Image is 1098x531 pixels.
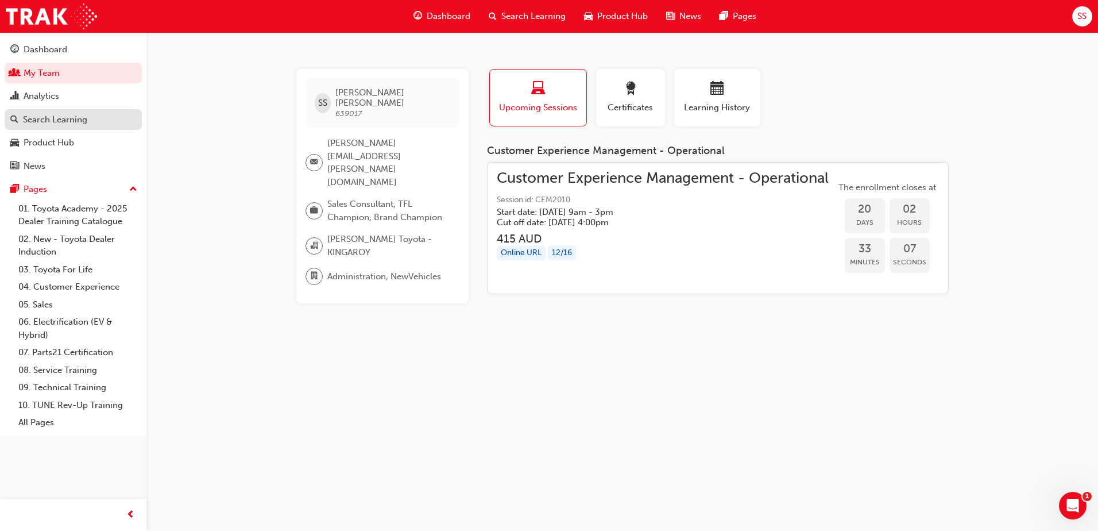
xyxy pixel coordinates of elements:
button: SS [1072,6,1092,26]
h5: Start date: [DATE] 9am - 3pm [497,207,810,217]
span: 07 [890,243,930,256]
span: Learning History [683,101,752,114]
a: guage-iconDashboard [404,5,480,28]
a: 07. Parts21 Certification [14,344,142,361]
a: All Pages [14,414,142,432]
span: briefcase-icon [310,203,318,218]
span: [PERSON_NAME] Toyota - KINGAROY [327,233,450,259]
span: car-icon [584,9,593,24]
span: pages-icon [720,9,728,24]
a: car-iconProduct Hub [575,5,657,28]
span: search-icon [10,115,18,125]
a: Search Learning [5,109,142,130]
button: Pages [5,179,142,200]
span: [PERSON_NAME][EMAIL_ADDRESS][PERSON_NAME][DOMAIN_NAME] [327,137,450,188]
span: Minutes [845,256,885,269]
a: 06. Electrification (EV & Hybrid) [14,313,142,344]
span: Upcoming Sessions [498,101,578,114]
span: calendar-icon [710,82,724,97]
span: Product Hub [597,10,648,23]
span: News [679,10,701,23]
span: [PERSON_NAME] [PERSON_NAME] [335,87,450,108]
a: News [5,156,142,177]
span: Customer Experience Management - Operational [497,172,829,185]
a: Product Hub [5,132,142,153]
button: DashboardMy TeamAnalyticsSearch LearningProduct HubNews [5,37,142,179]
div: 12 / 16 [548,245,576,261]
span: Search Learning [501,10,566,23]
span: Hours [890,216,930,229]
div: Search Learning [23,113,87,126]
span: laptop-icon [531,82,545,97]
button: Upcoming Sessions [489,69,587,126]
span: Sales Consultant, TFL Champion, Brand Champion [327,198,450,224]
span: 20 [845,203,885,216]
span: news-icon [10,161,19,172]
span: 639017 [335,109,362,118]
span: 1 [1082,492,1092,501]
button: Learning History [674,69,760,126]
a: Dashboard [5,39,142,60]
span: news-icon [666,9,675,24]
span: up-icon [129,182,137,197]
span: guage-icon [413,9,422,24]
a: 09. Technical Training [14,379,142,397]
h5: Cut off date: [DATE] 4:00pm [497,217,810,228]
a: 05. Sales [14,296,142,314]
span: Certificates [605,101,656,114]
span: Seconds [890,256,930,269]
span: pages-icon [10,184,19,195]
span: organisation-icon [310,238,318,253]
span: guage-icon [10,45,19,55]
a: Customer Experience Management - OperationalSession id: CEM2010Start date: [DATE] 9am - 3pm Cut o... [497,172,939,285]
a: Analytics [5,86,142,107]
span: 02 [890,203,930,216]
span: SS [1077,10,1087,23]
a: 03. Toyota For Life [14,261,142,279]
span: chart-icon [10,91,19,102]
span: SS [318,97,327,110]
span: Days [845,216,885,229]
div: Analytics [24,90,59,103]
a: news-iconNews [657,5,710,28]
span: email-icon [310,155,318,170]
a: 10. TUNE Rev-Up Training [14,397,142,414]
h3: 415 AUD [497,232,829,245]
span: search-icon [489,9,497,24]
div: Product Hub [24,136,74,149]
button: Certificates [596,69,665,126]
div: Dashboard [24,43,67,56]
div: Customer Experience Management - Operational [487,145,949,157]
div: Pages [24,183,47,196]
span: Dashboard [427,10,470,23]
span: 33 [845,243,885,256]
a: pages-iconPages [710,5,765,28]
iframe: Intercom live chat [1059,492,1087,520]
span: The enrollment closes at [836,181,939,194]
span: award-icon [624,82,637,97]
span: people-icon [10,68,19,79]
img: Trak [6,3,97,29]
span: department-icon [310,269,318,284]
a: 01. Toyota Academy - 2025 Dealer Training Catalogue [14,200,142,230]
span: prev-icon [126,508,135,522]
a: 04. Customer Experience [14,278,142,296]
span: car-icon [10,138,19,148]
div: News [24,160,45,173]
a: 02. New - Toyota Dealer Induction [14,230,142,261]
span: Administration, NewVehicles [327,270,441,283]
span: Pages [733,10,756,23]
a: My Team [5,63,142,84]
span: Session id: CEM2010 [497,194,829,207]
div: Online URL [497,245,546,261]
a: search-iconSearch Learning [480,5,575,28]
a: 08. Service Training [14,361,142,379]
